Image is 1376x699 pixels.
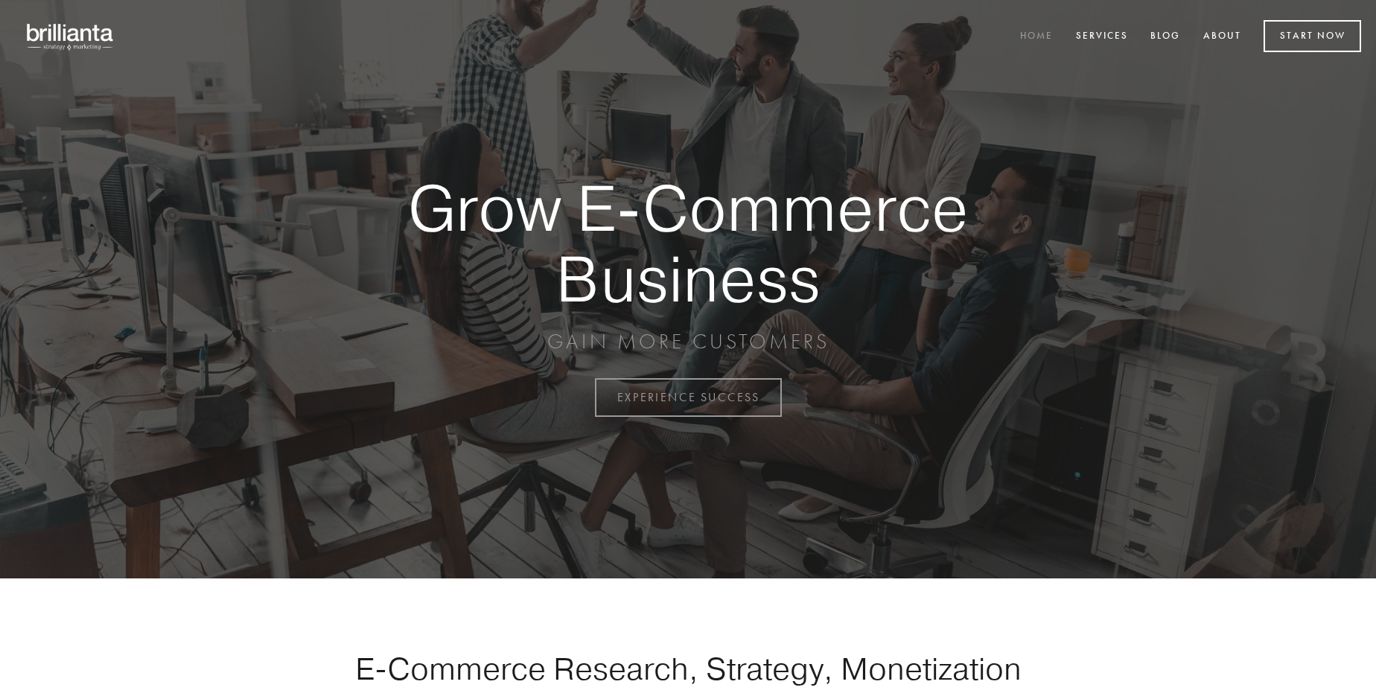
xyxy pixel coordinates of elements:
a: Services [1066,25,1138,49]
a: Start Now [1264,20,1361,52]
a: EXPERIENCE SUCCESS [595,378,782,417]
a: Home [1010,25,1063,49]
p: GAIN MORE CUSTOMERS [356,328,1020,355]
h1: E-Commerce Research, Strategy, Monetization [308,650,1068,687]
a: Blog [1141,25,1190,49]
img: brillianta - research, strategy, marketing [15,15,127,58]
strong: Grow E-Commerce Business [356,173,1020,313]
a: About [1194,25,1251,49]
